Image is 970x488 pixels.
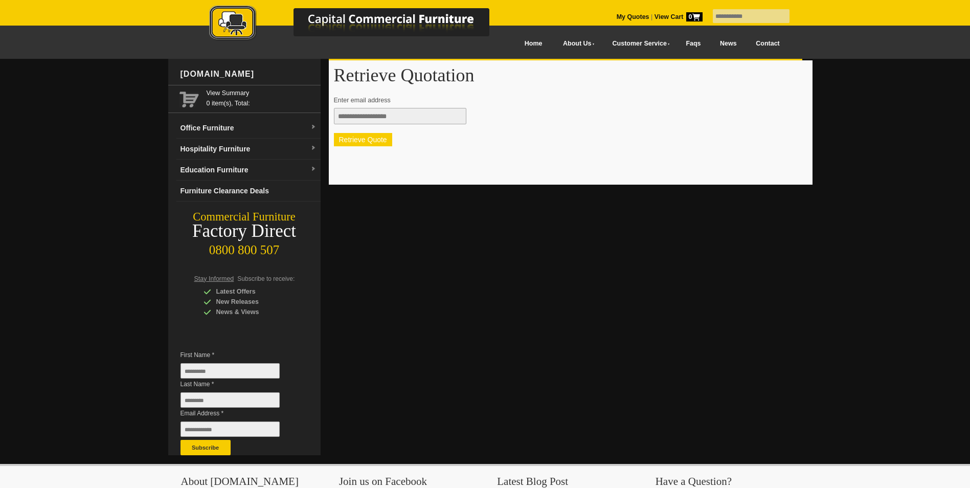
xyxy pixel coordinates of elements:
[617,13,649,20] a: My Quotes
[652,13,702,20] a: View Cart0
[181,5,539,42] img: Capital Commercial Furniture Logo
[686,12,703,21] span: 0
[181,422,280,437] input: Email Address *
[676,32,711,55] a: Faqs
[204,286,301,297] div: Latest Offers
[181,363,280,379] input: First Name *
[552,32,601,55] a: About Us
[176,160,321,181] a: Education Furnituredropdown
[176,118,321,139] a: Office Furnituredropdown
[655,13,703,20] strong: View Cart
[310,124,317,130] img: dropdown
[601,32,676,55] a: Customer Service
[181,408,295,418] span: Email Address *
[710,32,746,55] a: News
[194,275,234,282] span: Stay Informed
[334,95,798,105] p: Enter email address
[334,133,392,146] button: Retrieve Quote
[176,181,321,202] a: Furniture Clearance Deals
[168,238,321,257] div: 0800 800 507
[207,88,317,107] span: 0 item(s), Total:
[204,297,301,307] div: New Releases
[168,224,321,238] div: Factory Direct
[334,65,807,85] h1: Retrieve Quotation
[204,307,301,317] div: News & Views
[181,379,295,389] span: Last Name *
[207,88,317,98] a: View Summary
[181,440,231,455] button: Subscribe
[181,350,295,360] span: First Name *
[176,59,321,90] div: [DOMAIN_NAME]
[176,139,321,160] a: Hospitality Furnituredropdown
[181,5,539,46] a: Capital Commercial Furniture Logo
[310,166,317,172] img: dropdown
[310,145,317,151] img: dropdown
[168,210,321,224] div: Commercial Furniture
[746,32,789,55] a: Contact
[237,275,295,282] span: Subscribe to receive:
[181,392,280,408] input: Last Name *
